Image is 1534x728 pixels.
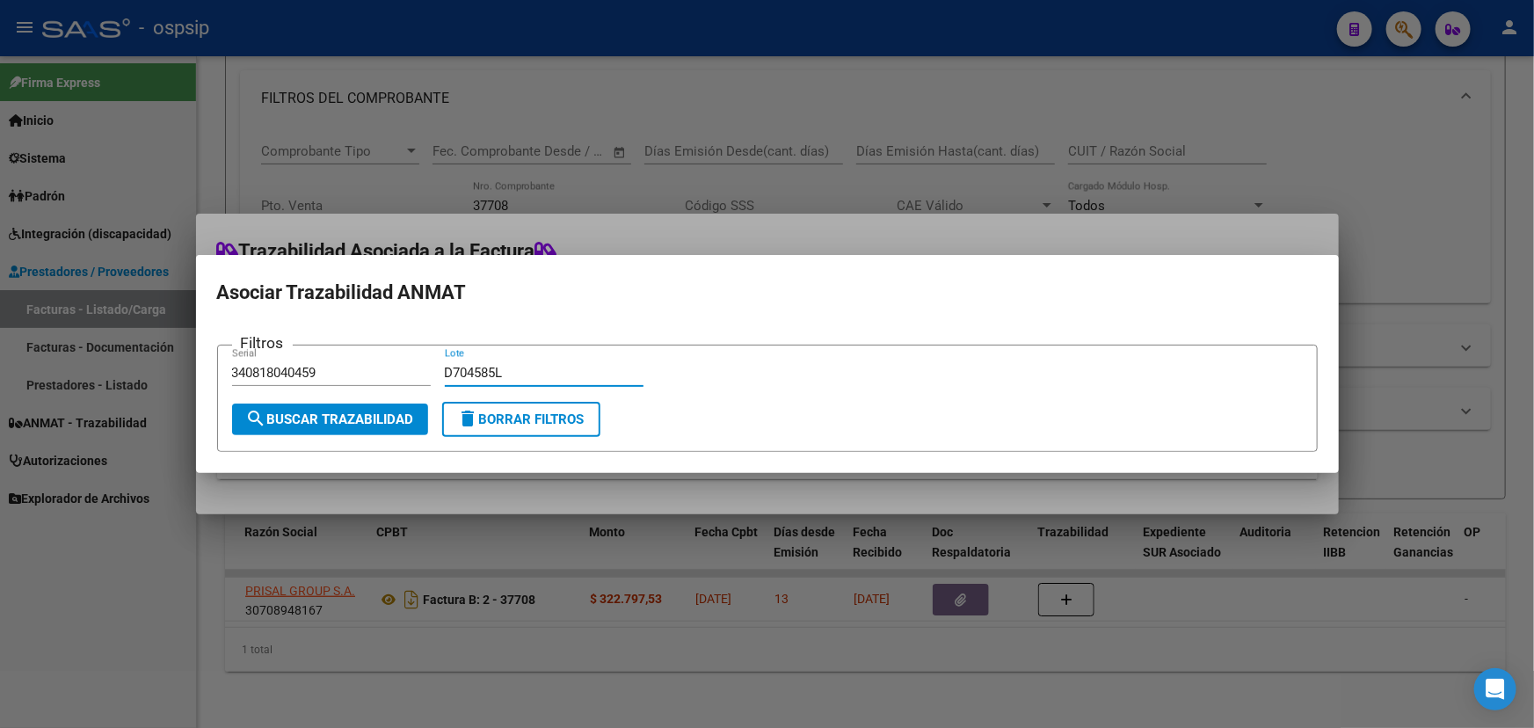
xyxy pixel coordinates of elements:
[246,411,414,427] span: Buscar Trazabilidad
[1474,668,1516,710] div: Open Intercom Messenger
[232,404,428,435] button: Buscar Trazabilidad
[458,411,585,427] span: Borrar Filtros
[458,408,479,429] mat-icon: delete
[246,408,267,429] mat-icon: search
[442,402,600,437] button: Borrar Filtros
[232,331,293,354] h3: Filtros
[217,276,1318,309] h2: Asociar Trazabilidad ANMAT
